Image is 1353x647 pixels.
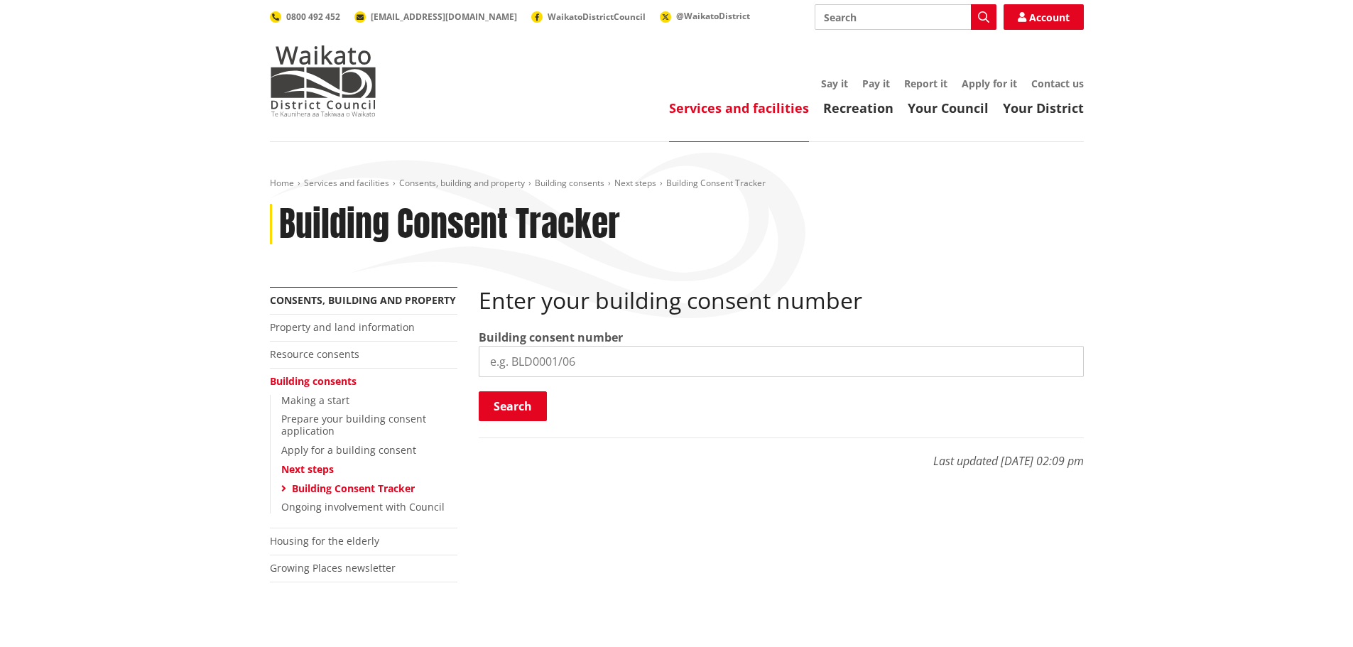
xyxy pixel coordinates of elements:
a: Next steps [614,177,656,189]
a: Prepare your building consent application [281,412,426,437]
a: Services and facilities [304,177,389,189]
a: Consents, building and property [270,293,456,307]
a: Building consents [535,177,604,189]
span: 0800 492 452 [286,11,340,23]
a: Report it [904,77,947,90]
span: @WaikatoDistrict [676,10,750,22]
a: Property and land information [270,320,415,334]
a: Building consents [270,374,357,388]
a: Ongoing involvement with Council [281,500,445,513]
input: e.g. BLD0001/06 [479,346,1084,377]
button: Search [479,391,547,421]
a: Your Council [908,99,989,116]
a: WaikatoDistrictCouncil [531,11,646,23]
a: Contact us [1031,77,1084,90]
a: Resource consents [270,347,359,361]
a: Account [1004,4,1084,30]
a: Growing Places newsletter [270,561,396,575]
p: Last updated [DATE] 02:09 pm [479,437,1084,469]
label: Building consent number [479,329,623,346]
h2: Enter your building consent number [479,287,1084,314]
a: Building Consent Tracker [292,482,415,495]
img: Waikato District Council - Te Kaunihera aa Takiwaa o Waikato [270,45,376,116]
a: Apply for it [962,77,1017,90]
a: Services and facilities [669,99,809,116]
a: Apply for a building consent [281,443,416,457]
a: 0800 492 452 [270,11,340,23]
span: WaikatoDistrictCouncil [548,11,646,23]
span: Building Consent Tracker [666,177,766,189]
a: Consents, building and property [399,177,525,189]
a: Housing for the elderly [270,534,379,548]
a: Pay it [862,77,890,90]
a: Say it [821,77,848,90]
input: Search input [815,4,996,30]
a: Your District [1003,99,1084,116]
span: [EMAIL_ADDRESS][DOMAIN_NAME] [371,11,517,23]
a: [EMAIL_ADDRESS][DOMAIN_NAME] [354,11,517,23]
a: Next steps [281,462,334,476]
nav: breadcrumb [270,178,1084,190]
a: Making a start [281,393,349,407]
h1: Building Consent Tracker [279,204,620,245]
a: @WaikatoDistrict [660,10,750,22]
a: Home [270,177,294,189]
a: Recreation [823,99,893,116]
